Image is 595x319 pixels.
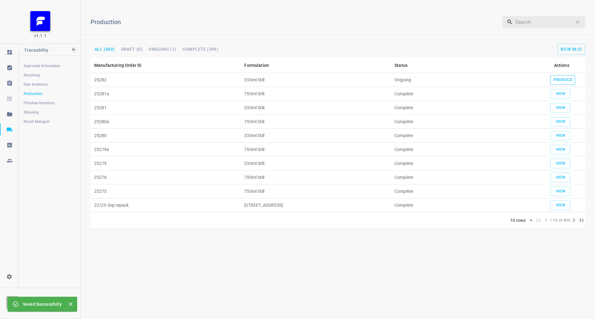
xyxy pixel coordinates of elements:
[550,103,570,113] button: add
[90,184,240,198] td: 25275
[553,132,567,139] span: View
[240,129,391,143] td: 330ml Still
[94,62,149,69] span: Manufacturing Order ID
[240,170,391,184] td: 750ml Still
[94,62,141,69] div: Manufacturing Order ID
[240,87,391,101] td: 750ml Still
[24,81,75,88] span: Raw Inventory
[19,97,80,109] a: Finished Inventory
[240,101,391,115] td: 330ml Still
[550,131,570,140] button: add
[19,88,80,100] a: Production
[550,173,570,182] button: add
[570,217,578,224] span: Next Page
[240,198,391,212] td: [STREET_ADDRESS]
[240,73,391,87] td: 330ml Still
[515,16,572,28] input: Search
[550,159,570,168] button: add
[550,200,570,210] button: add
[240,115,391,129] td: 750ml Still
[90,129,240,143] td: 25280
[148,47,176,51] span: Ongoing (1)
[90,115,240,129] td: 25280a
[240,157,391,170] td: 330ml Still
[90,87,240,101] td: 25281a
[391,101,538,115] td: Complete
[550,117,570,127] button: add
[553,160,567,167] span: View
[550,145,570,154] button: add
[244,62,277,69] span: Formulation
[180,45,221,53] button: Complete (399)
[24,91,75,97] span: Production
[24,44,70,58] p: Traceability
[553,104,567,111] span: View
[506,216,535,225] div: 10 rows
[550,187,570,196] button: add
[19,115,80,128] a: Recall Manager
[550,89,570,99] button: add
[391,157,538,170] td: Complete
[119,45,145,53] button: DRAFT (0)
[19,106,80,119] a: Shipping
[391,87,538,101] td: Complete
[146,45,178,53] button: Ongoing (1)
[553,174,567,181] span: View
[90,157,240,170] td: 25279
[6,296,19,308] div: R G
[90,198,240,212] td: 22/23-Sep repack
[553,146,567,153] span: View
[578,217,585,224] span: Last Page
[92,45,117,53] button: All (400)
[509,218,527,223] div: 10 rows
[90,17,414,27] h6: Production
[553,202,567,209] span: View
[24,72,75,78] span: Receiving
[553,76,572,84] span: Produce
[90,101,240,115] td: 25281
[19,69,80,81] a: Receiving
[24,100,75,106] span: Finished Inventory
[394,62,408,69] div: Status
[558,44,585,55] button: add
[121,47,143,51] span: DRAFT (0)
[90,170,240,184] td: 25276
[542,217,550,224] span: Previous Page
[23,299,62,310] div: Saved Successfully
[553,118,567,125] span: View
[391,115,538,129] td: Complete
[535,217,542,224] span: First Page
[24,119,75,125] span: Recall Manager
[553,188,567,195] span: View
[391,73,538,87] td: Ongoing
[24,63,75,69] span: Approved Information
[90,143,240,157] td: 25279a
[244,62,269,69] div: Formulation
[550,75,575,85] button: add
[394,62,416,69] span: Status
[391,170,538,184] td: Complete
[240,184,391,198] td: 750ml Still
[391,129,538,143] td: Complete
[550,218,570,224] span: 1-10 of 400
[391,143,538,157] td: Complete
[391,198,538,212] td: Complete
[391,184,538,198] td: Complete
[67,300,75,308] button: Close
[240,143,391,157] td: 750ml Still
[183,47,218,51] span: Complete (399)
[24,109,75,115] span: Shipping
[19,78,80,91] a: Raw Inventory
[95,47,115,51] span: All (400)
[30,11,50,31] img: FB_Logo_Reversed_RGB_Icon.895fbf61.png
[90,73,240,87] td: 25282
